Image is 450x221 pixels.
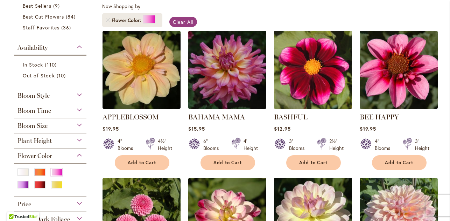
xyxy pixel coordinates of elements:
[360,125,376,132] span: $19.95
[17,107,51,115] span: Bloom Time
[23,72,55,79] span: Out of Stock
[299,160,328,166] span: Add to Cart
[106,18,110,22] a: Remove Flower Color Pink
[23,24,59,31] span: Staff Favorites
[274,113,308,121] a: BASHFUL
[17,92,50,99] span: Bloom Style
[274,125,291,132] span: $12.95
[23,2,51,9] span: Best Sellers
[360,104,438,110] a: BEE HAPPY
[188,104,266,110] a: Bahama Mama
[23,72,79,79] a: Out of Stock 10
[274,104,352,110] a: BASHFUL
[17,122,48,130] span: Bloom Size
[203,138,223,152] div: 6" Blooms
[103,125,119,132] span: $19.95
[102,3,140,9] span: Now Shopping by
[169,17,197,27] a: Clear All
[118,138,137,152] div: 4" Blooms
[45,61,58,68] span: 110
[17,152,52,160] span: Flower Color
[112,17,143,24] span: Flower Color
[17,137,52,145] span: Plant Height
[289,138,309,152] div: 3" Blooms
[372,155,427,170] button: Add to Cart
[329,138,344,152] div: 2½' Height
[188,113,245,121] a: BAHAMA MAMA
[103,31,181,109] img: APPLEBLOSSOM
[103,104,181,110] a: APPLEBLOSSOM
[5,196,25,216] iframe: Launch Accessibility Center
[375,138,394,152] div: 4" Blooms
[17,44,48,51] span: Availability
[23,2,79,9] a: Best Sellers
[23,61,43,68] span: In Stock
[188,31,266,109] img: Bahama Mama
[244,138,258,152] div: 4' Height
[103,113,159,121] a: APPLEBLOSSOM
[158,138,172,152] div: 4½' Height
[201,155,255,170] button: Add to Cart
[286,155,341,170] button: Add to Cart
[23,13,64,20] span: Best Cut Flowers
[23,24,79,31] a: Staff Favorites
[23,61,79,68] a: In Stock 110
[23,13,79,20] a: Best Cut Flowers
[61,24,73,31] span: 36
[274,31,352,109] img: BASHFUL
[213,160,242,166] span: Add to Cart
[115,155,169,170] button: Add to Cart
[57,72,68,79] span: 10
[360,31,438,109] img: BEE HAPPY
[385,160,414,166] span: Add to Cart
[128,160,156,166] span: Add to Cart
[53,2,62,9] span: 9
[415,138,429,152] div: 3' Height
[66,13,77,20] span: 84
[188,125,205,132] span: $15.95
[173,19,194,25] span: Clear All
[360,113,399,121] a: BEE HAPPY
